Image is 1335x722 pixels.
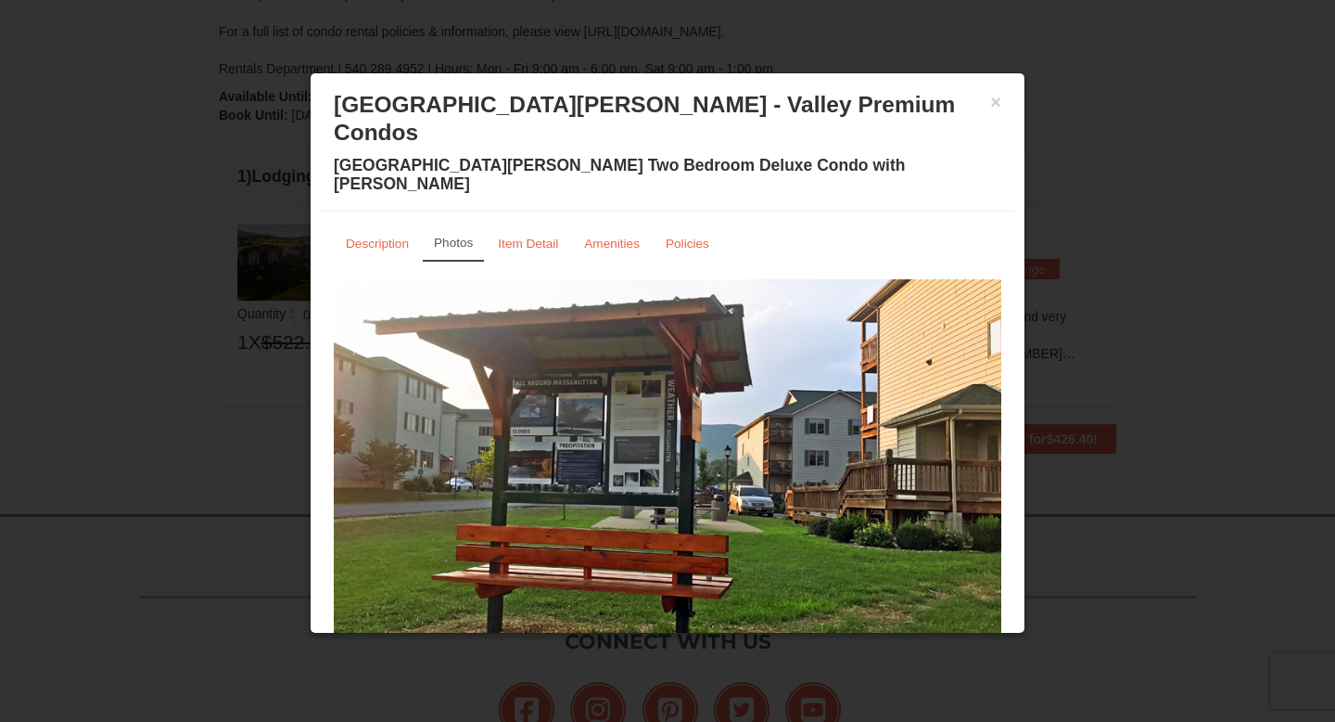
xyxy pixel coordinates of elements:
[423,226,484,262] a: Photos
[486,226,570,262] a: Item Detail
[990,93,1001,111] button: ×
[666,237,709,251] small: Policies
[572,226,652,262] a: Amenities
[334,156,1001,193] h4: [GEOGRAPHIC_DATA][PERSON_NAME] Two Bedroom Deluxe Condo with [PERSON_NAME]
[498,237,558,251] small: Item Detail
[334,91,1001,147] h3: [GEOGRAPHIC_DATA][PERSON_NAME] - Valley Premium Condos
[334,279,1001,645] img: 18876286-147-e4e10031.jpg
[346,237,409,251] small: Description
[584,237,640,251] small: Amenities
[334,226,421,262] a: Description
[434,236,473,250] small: Photos
[654,226,721,262] a: Policies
